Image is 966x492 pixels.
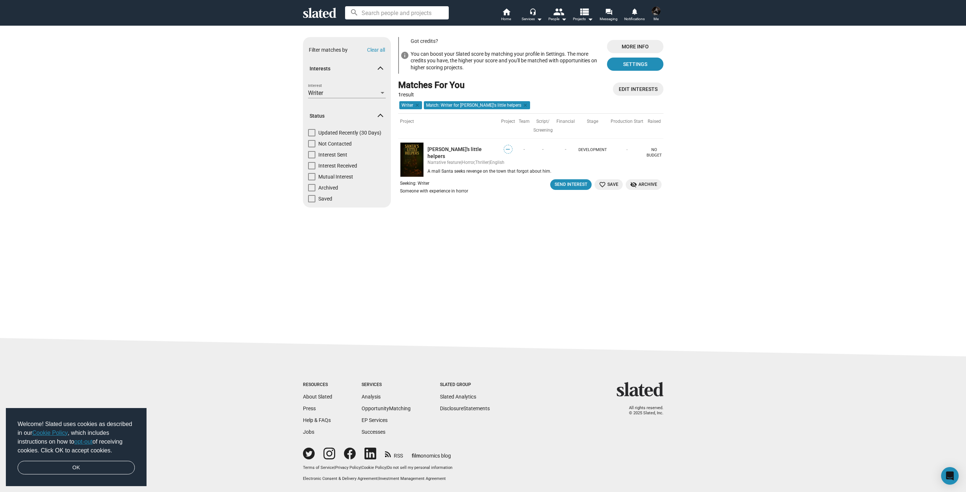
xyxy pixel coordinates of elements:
button: Save [595,179,623,190]
button: People [545,7,570,23]
span: Notifications [624,15,645,23]
th: Project [398,113,428,139]
a: Help & FAQs [303,417,331,423]
th: Script/ Screening [532,113,555,139]
sl-promotion: Got credits? [398,37,663,80]
span: Interest Received [318,162,357,169]
mat-icon: forum [605,8,612,15]
div: Status [303,129,391,206]
div: Services [362,382,411,388]
span: More Info [613,40,658,53]
span: Edit Interests [619,82,658,96]
mat-icon: home [502,7,511,16]
span: Messaging [600,15,618,23]
a: EP Services [362,417,388,423]
span: — [504,146,512,153]
button: Do not sell my personal information [387,465,452,471]
span: Status [310,113,378,120]
div: Filter matches by [309,47,348,54]
th: Raised [645,113,663,139]
button: More Info [607,40,663,53]
span: Welcome! Slated uses cookies as described in our , which includes instructions on how to of recei... [18,420,135,455]
div: Resources [303,382,332,388]
span: Archive [630,181,657,188]
a: dismiss cookie message [18,461,135,475]
button: Archive [626,179,662,190]
mat-chip: Writer [399,101,422,109]
span: Settings [613,58,658,71]
div: Send Interest [555,181,587,188]
span: Narrative feature | [428,160,462,165]
img: Santa's little helpers [400,142,424,177]
mat-icon: clear [521,102,528,109]
a: Notifications [622,7,647,23]
span: Horror, [462,160,475,165]
td: NO BUDGET [645,138,663,160]
span: result [398,92,414,98]
span: | [334,465,335,470]
p: All rights reserved. © 2025 Slated, Inc. [621,405,663,416]
span: Updated Recently (30 Days) [318,129,381,136]
a: [PERSON_NAME]'s little helpers [428,146,499,159]
div: You can boost your Slated score by matching your profile in Settings. The more credits you have, ... [411,49,601,73]
div: Services [522,15,542,23]
a: Privacy Policy [335,465,360,470]
span: Seeking: Writer [400,181,429,186]
th: Production Start [609,113,645,139]
span: Home [501,15,511,23]
span: | [360,465,362,470]
a: Open profile page - Settings dialog [613,82,663,96]
mat-icon: visibility_off [630,181,637,188]
a: Press [303,405,316,411]
a: filmonomics blog [412,447,451,459]
span: Me [654,15,659,23]
span: Saved [318,195,332,202]
div: Someone with experience in horror [400,188,468,194]
button: John D McMahonMe [647,5,665,24]
a: Terms of Service [303,465,334,470]
button: Projects [570,7,596,23]
a: RSS [385,448,403,459]
mat-icon: people [553,6,563,17]
span: Projects [573,15,593,23]
div: Interests [303,82,391,105]
span: Archived [318,184,338,191]
mat-icon: notifications [631,8,638,15]
mat-icon: arrow_drop_down [559,15,568,23]
div: Open Intercom Messenger [941,467,959,485]
span: Writer [308,89,323,96]
strong: 1 [398,92,401,98]
a: Messaging [596,7,622,23]
h3: Got credits? [411,38,601,45]
span: | [378,476,379,481]
mat-icon: arrow_drop_down [586,15,595,23]
a: Home [493,7,519,23]
span: Not Contacted [318,140,352,147]
td: - [532,138,555,160]
a: DisclosureStatements [440,405,490,411]
div: - [611,147,643,153]
span: | [386,465,387,470]
th: Financial [555,113,577,139]
button: Clear all [367,47,385,53]
a: Cookie Policy [32,430,68,436]
a: OpportunityMatching [362,405,411,411]
a: Analysis [362,394,381,400]
button: Send Interest [550,179,592,190]
div: A mall Santa seeks revenge on the town that forgot about him. [428,169,663,175]
th: Team [517,113,532,139]
a: Slated Analytics [440,394,476,400]
td: - [555,138,577,160]
input: Search people and projects [345,6,449,19]
mat-icon: clear [413,102,420,109]
div: Matches For You [398,80,465,91]
span: Save [599,181,618,188]
span: English [490,160,504,165]
td: - [517,138,532,160]
span: film [412,453,421,459]
div: Slated Group [440,382,490,388]
mat-icon: view_list [578,6,589,17]
div: People [548,15,567,23]
td: Development [577,138,609,160]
